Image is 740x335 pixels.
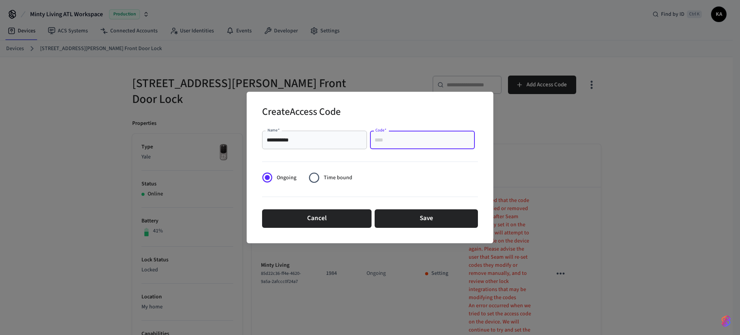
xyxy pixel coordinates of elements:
[375,127,387,133] label: Code
[267,127,280,133] label: Name
[262,209,372,228] button: Cancel
[262,101,341,125] h2: Create Access Code
[277,174,296,182] span: Ongoing
[375,209,478,228] button: Save
[324,174,352,182] span: Time bound
[721,315,731,327] img: SeamLogoGradient.69752ec5.svg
